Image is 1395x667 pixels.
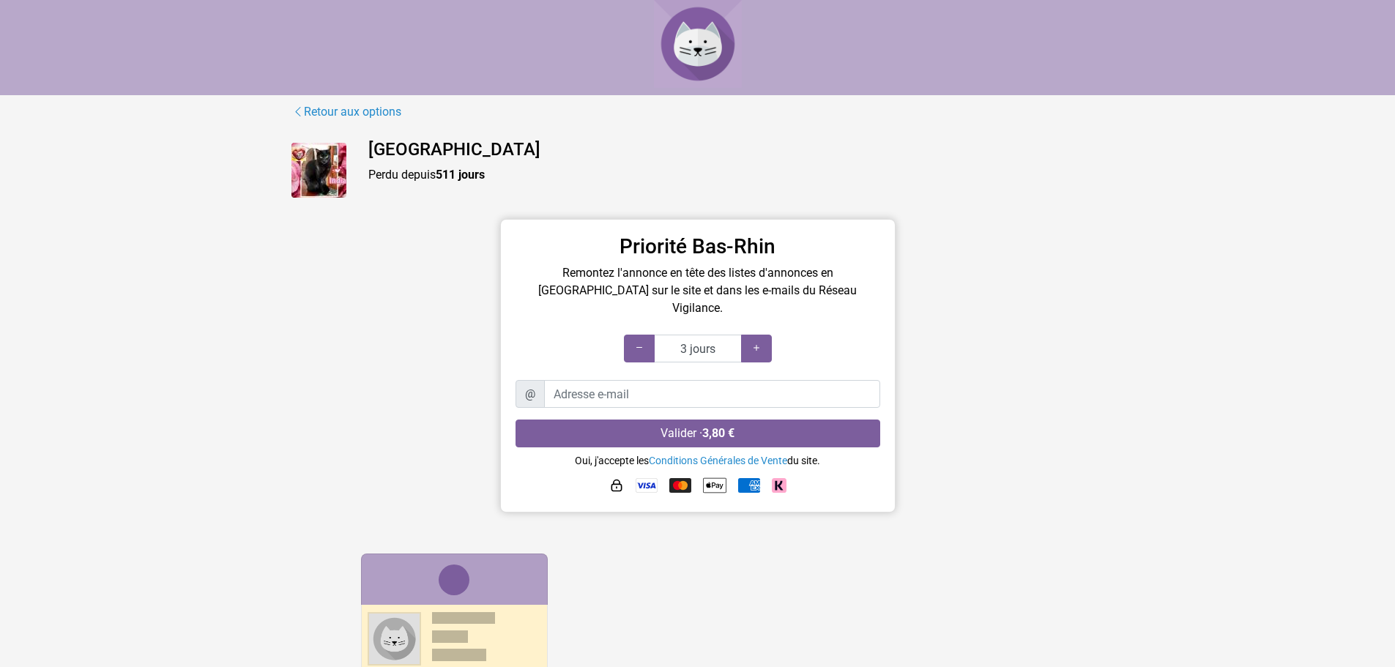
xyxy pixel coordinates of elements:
[368,166,1104,184] p: Perdu depuis
[516,264,880,317] p: Remontez l'annonce en tête des listes d'annonces en [GEOGRAPHIC_DATA] sur le site et dans les e-m...
[575,455,820,466] small: Oui, j'accepte les du site.
[436,168,485,182] strong: 511 jours
[636,478,658,493] img: Visa
[738,478,760,493] img: American Express
[649,455,787,466] a: Conditions Générales de Vente
[516,420,880,447] button: Valider ·3,80 €
[368,139,1104,160] h4: [GEOGRAPHIC_DATA]
[609,478,624,493] img: HTTPS : paiement sécurisé
[516,234,880,259] h3: Priorité Bas-Rhin
[702,426,734,440] strong: 3,80 €
[772,478,786,493] img: Klarna
[669,478,691,493] img: Mastercard
[291,103,402,122] a: Retour aux options
[516,380,545,408] span: @
[544,380,880,408] input: Adresse e-mail
[703,474,726,497] img: Apple Pay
